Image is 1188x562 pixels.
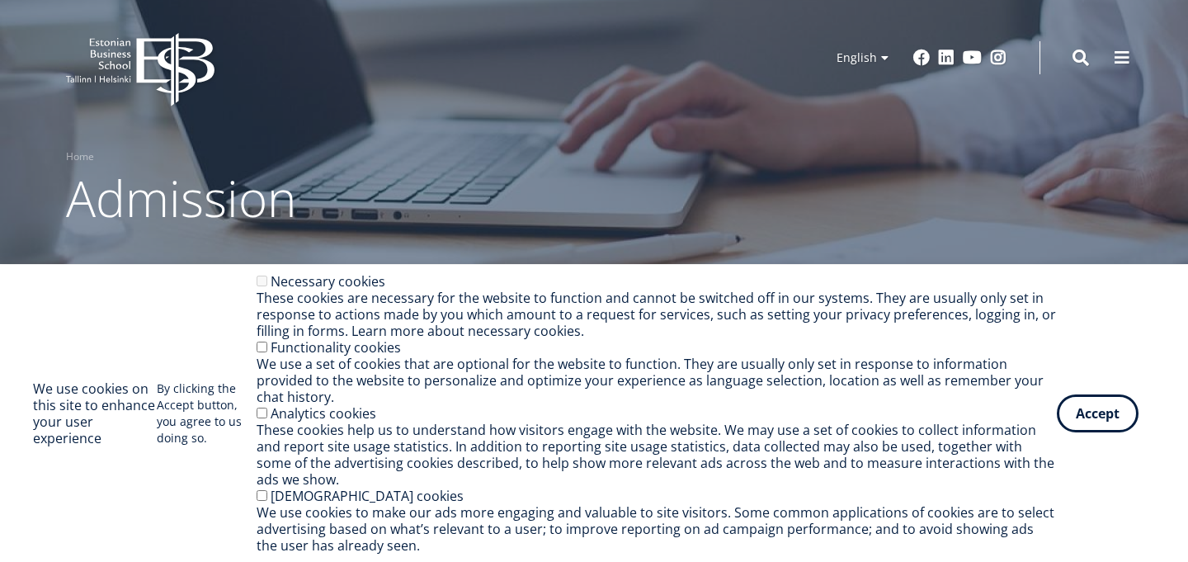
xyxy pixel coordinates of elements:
a: Facebook [913,50,930,66]
div: We use a set of cookies that are optional for the website to function. They are usually only set ... [257,356,1057,405]
div: These cookies are necessary for the website to function and cannot be switched off in our systems... [257,290,1057,339]
div: We use cookies to make our ads more engaging and valuable to site visitors. Some common applicati... [257,504,1057,554]
a: Linkedin [938,50,955,66]
label: [DEMOGRAPHIC_DATA] cookies [271,487,464,505]
a: Youtube [963,50,982,66]
button: Accept [1057,394,1138,432]
a: Instagram [990,50,1006,66]
div: These cookies help us to understand how visitors engage with the website. We may use a set of coo... [257,422,1057,488]
span: Admission [66,164,296,232]
a: Home [66,149,94,165]
p: By clicking the Accept button, you agree to us doing so. [157,380,257,446]
h2: We use cookies on this site to enhance your user experience [33,380,157,446]
label: Necessary cookies [271,272,385,290]
label: Analytics cookies [271,404,376,423]
label: Functionality cookies [271,338,401,357]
